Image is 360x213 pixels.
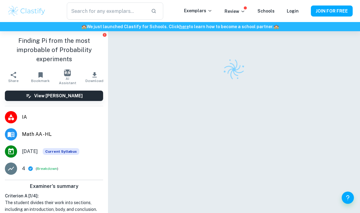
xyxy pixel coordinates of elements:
[34,92,83,99] h6: View [PERSON_NAME]
[274,24,279,29] span: 🏫
[311,6,353,17] button: JOIN FOR FREE
[7,5,46,17] img: Clastify logo
[31,79,50,83] span: Bookmark
[43,148,79,155] div: This exemplar is based on the current syllabus. Feel free to refer to it for inspiration/ideas wh...
[257,9,275,13] a: Schools
[102,32,107,37] button: Report issue
[1,23,359,30] h6: We just launched Clastify for Schools. Click to learn how to become a school partner.
[43,148,79,155] span: Current Syllabus
[58,77,77,85] span: AI Assistant
[54,69,81,86] button: AI Assistant
[22,165,25,172] p: 4
[85,79,103,83] span: Download
[22,148,38,155] span: [DATE]
[37,166,57,171] button: Breakdown
[22,114,103,121] span: IA
[8,79,19,83] span: Share
[27,69,54,86] button: Bookmark
[22,131,103,138] span: Math AA - HL
[220,55,248,84] img: Clastify logo
[342,192,354,204] button: Help and Feedback
[5,192,103,199] h6: Criterion A [ 1 / 4 ]:
[287,9,299,13] a: Login
[225,8,245,15] p: Review
[64,69,71,76] img: AI Assistant
[67,2,146,20] input: Search for any exemplars...
[184,7,212,14] p: Exemplars
[81,69,108,86] button: Download
[5,36,103,64] h1: Finding Pi from the most improbable of Probability experiments
[81,24,87,29] span: 🏫
[179,24,189,29] a: here
[2,183,106,190] h6: Examiner's summary
[36,166,58,172] span: ( )
[5,91,103,101] button: View [PERSON_NAME]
